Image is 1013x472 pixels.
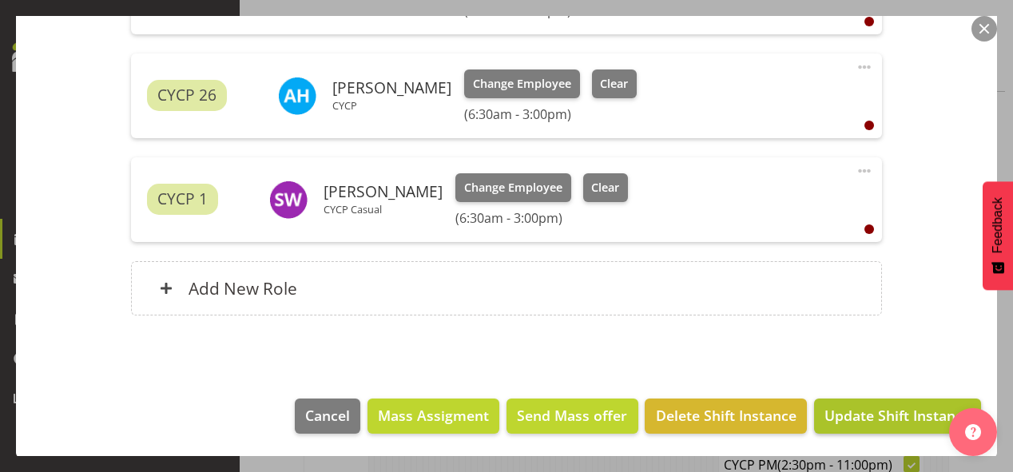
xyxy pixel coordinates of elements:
h6: [PERSON_NAME] [332,79,451,97]
span: Feedback [991,197,1005,253]
span: Send Mass offer [517,405,627,426]
img: sophie-walton8494.jpg [269,180,308,219]
p: CYCP [332,99,451,112]
button: Change Employee [464,69,580,98]
span: Clear [600,75,628,93]
h6: (6:30am - 3:00pm) [455,210,628,226]
span: CYCP 1 [157,188,208,211]
span: Change Employee [473,75,571,93]
p: CYCP Casual [324,203,443,216]
div: User is clocked out [864,121,874,130]
button: Update Shift Instance [814,399,981,434]
span: CYCP 26 [157,84,217,107]
button: Feedback - Show survey [983,181,1013,290]
span: Delete Shift Instance [656,405,796,426]
div: User is clocked out [864,17,874,26]
h6: (6:30am - 3:00pm) [464,2,637,18]
img: alexzarn-harmer11855.jpg [278,77,316,115]
button: Change Employee [455,173,571,202]
button: Clear [583,173,629,202]
span: Change Employee [464,179,562,196]
button: Delete Shift Instance [645,399,806,434]
button: Cancel [295,399,360,434]
span: Update Shift Instance [824,405,971,426]
button: Clear [592,69,638,98]
h6: (6:30am - 3:00pm) [464,106,637,122]
span: Mass Assigment [378,405,489,426]
span: Clear [591,179,619,196]
h6: [PERSON_NAME] [324,183,443,200]
img: help-xxl-2.png [965,424,981,440]
h6: Add New Role [189,278,297,299]
span: Cancel [305,405,350,426]
div: User is clocked out [864,224,874,234]
button: Mass Assigment [367,399,499,434]
button: Send Mass offer [506,399,638,434]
